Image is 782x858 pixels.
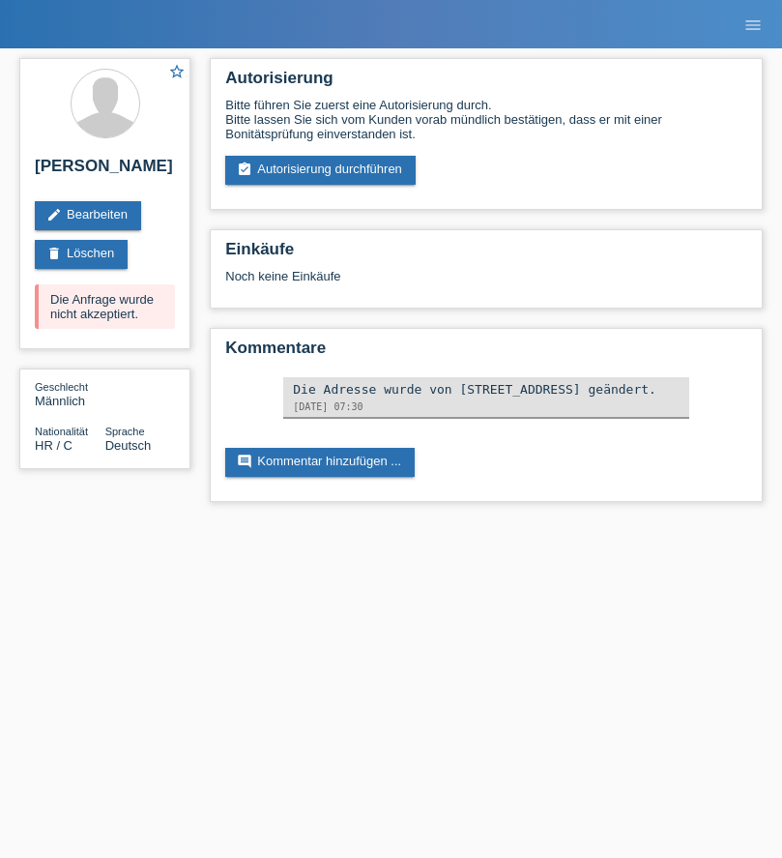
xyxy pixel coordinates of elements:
[35,379,105,408] div: Männlich
[225,98,747,141] div: Bitte führen Sie zuerst eine Autorisierung durch. Bitte lassen Sie sich vom Kunden vorab mündlich...
[35,157,175,186] h2: [PERSON_NAME]
[743,15,763,35] i: menu
[35,438,72,453] span: Kroatien / C / 22.09.2021
[734,18,772,30] a: menu
[225,240,747,269] h2: Einkäufe
[293,401,680,412] div: [DATE] 07:30
[35,201,141,230] a: editBearbeiten
[237,162,252,177] i: assignment_turned_in
[105,438,152,453] span: Deutsch
[293,382,680,397] div: Die Adresse wurde von [STREET_ADDRESS] geändert.
[168,63,186,83] a: star_border
[237,454,252,469] i: comment
[225,269,747,298] div: Noch keine Einkäufe
[225,156,416,185] a: assignment_turned_inAutorisierung durchführen
[46,246,62,261] i: delete
[35,284,175,329] div: Die Anfrage wurde nicht akzeptiert.
[225,339,747,368] h2: Kommentare
[105,426,145,437] span: Sprache
[168,63,186,80] i: star_border
[225,69,747,98] h2: Autorisierung
[35,426,88,437] span: Nationalität
[46,207,62,222] i: edit
[225,448,415,477] a: commentKommentar hinzufügen ...
[35,381,88,393] span: Geschlecht
[35,240,128,269] a: deleteLöschen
